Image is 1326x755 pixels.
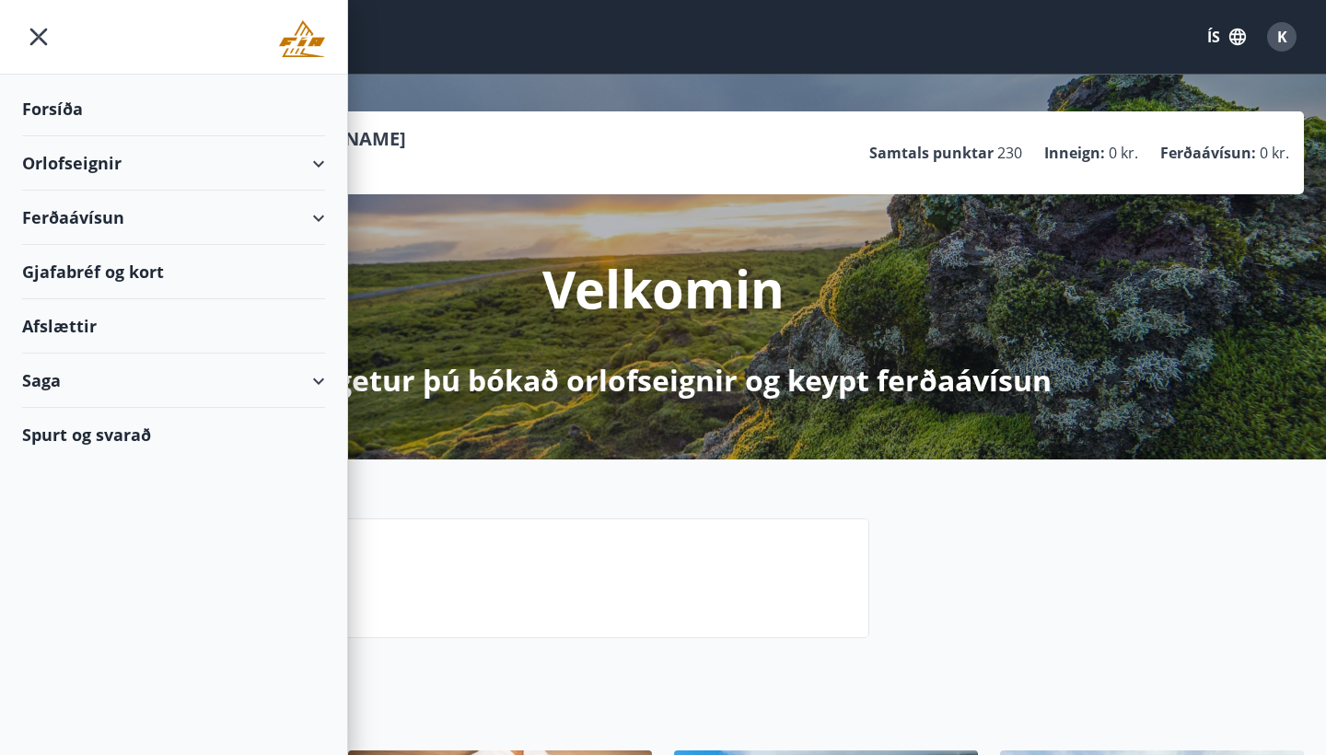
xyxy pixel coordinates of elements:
button: ÍS [1197,20,1256,53]
p: Spurt og svarað [157,565,854,597]
div: Orlofseignir [22,136,325,191]
div: Saga [22,354,325,408]
button: K [1260,15,1304,59]
p: Velkomin [542,253,785,323]
span: K [1277,27,1287,47]
span: 0 kr. [1109,143,1138,163]
img: union_logo [279,20,325,57]
p: Hér getur þú bókað orlofseignir og keypt ferðaávísun [274,360,1052,401]
button: menu [22,20,55,53]
div: Spurt og svarað [22,408,325,461]
div: Forsíða [22,82,325,136]
span: 0 kr. [1260,143,1289,163]
span: 230 [997,143,1022,163]
p: Ferðaávísun : [1160,143,1256,163]
p: Samtals punktar [869,143,994,163]
p: Inneign : [1044,143,1105,163]
div: Afslættir [22,299,325,354]
div: Ferðaávísun [22,191,325,245]
div: Gjafabréf og kort [22,245,325,299]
